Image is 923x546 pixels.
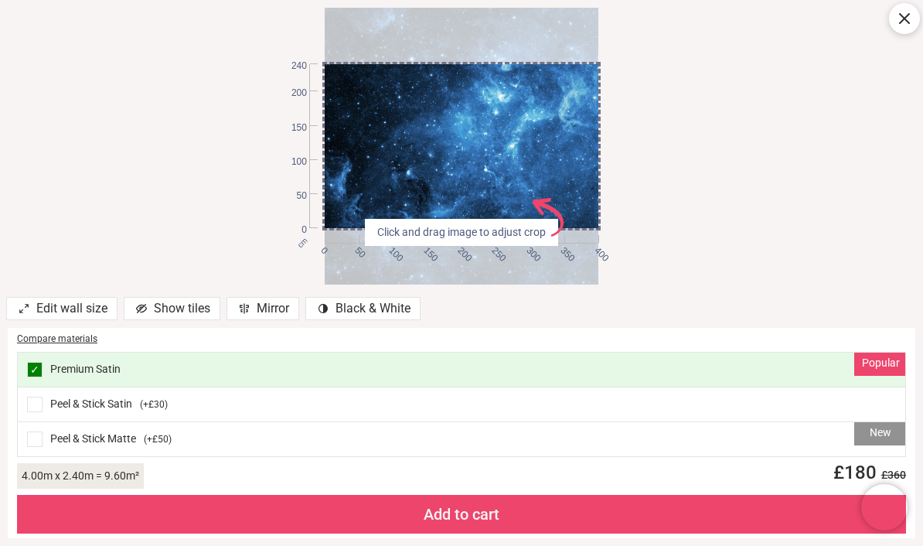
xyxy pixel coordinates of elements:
div: Mirror [226,297,299,320]
span: 150 [278,121,307,135]
span: £ 180 [824,462,906,483]
span: 350 [557,244,567,254]
span: 200 [455,244,465,254]
span: 400 [591,244,601,254]
span: 50 [352,244,362,254]
span: ✓ [30,364,39,375]
div: Popular [854,353,905,376]
span: cm [296,237,309,250]
div: Add to cart [17,495,906,534]
span: ( +£50 ) [144,433,172,446]
span: 50 [278,189,307,203]
span: 100 [387,244,397,254]
span: 100 [278,155,307,169]
div: Edit wall size [6,297,118,320]
span: 200 [278,87,307,100]
span: £ 360 [877,469,906,481]
span: 240 [278,60,307,73]
span: 0 [278,224,307,237]
div: Premium Satin [18,353,905,387]
div: Peel & Stick Matte [18,422,905,456]
iframe: Brevo live chat [861,484,908,531]
span: 0 [318,244,328,254]
span: 300 [523,244,533,254]
span: Click and drag image to adjust crop [371,225,552,241]
div: Compare materials [17,333,906,346]
div: New [854,422,905,445]
div: Peel & Stick Satin [18,387,905,422]
div: Black & White [305,297,421,320]
div: 4.00 m x 2.40 m = 9.60 m² [17,463,144,489]
span: 250 [489,244,499,254]
div: Show tiles [124,297,220,320]
span: 150 [421,244,431,254]
span: ( +£30 ) [140,398,168,411]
